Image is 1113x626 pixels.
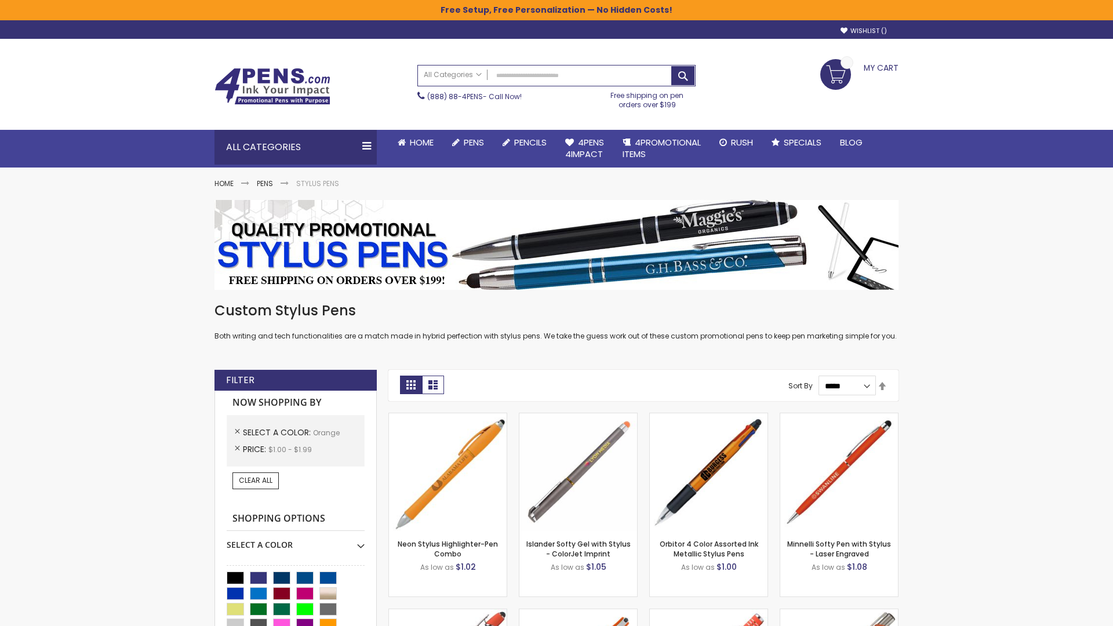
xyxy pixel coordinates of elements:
[780,609,898,618] a: Tres-Chic Softy Brights with Stylus Pen - Laser-Orange
[623,136,701,160] span: 4PROMOTIONAL ITEMS
[239,475,272,485] span: Clear All
[227,507,365,532] strong: Shopping Options
[227,391,365,415] strong: Now Shopping by
[780,413,898,423] a: Minnelli Softy Pen with Stylus - Laser Engraved-Orange
[514,136,547,148] span: Pencils
[456,561,476,573] span: $1.02
[410,136,434,148] span: Home
[565,136,604,160] span: 4Pens 4impact
[243,427,313,438] span: Select A Color
[214,130,377,165] div: All Categories
[226,374,254,387] strong: Filter
[214,179,234,188] a: Home
[232,472,279,489] a: Clear All
[716,561,737,573] span: $1.00
[268,445,312,454] span: $1.00 - $1.99
[681,562,715,572] span: As low as
[519,609,637,618] a: Avendale Velvet Touch Stylus Gel Pen-Orange
[214,301,899,320] h1: Custom Stylus Pens
[660,539,758,558] a: Orbitor 4 Color Assorted Ink Metallic Stylus Pens
[780,413,898,531] img: Minnelli Softy Pen with Stylus - Laser Engraved-Orange
[788,381,813,391] label: Sort By
[831,130,872,155] a: Blog
[519,413,637,531] img: Islander Softy Gel with Stylus - ColorJet Imprint-Orange
[389,413,507,531] img: Neon Stylus Highlighter-Pen Combo-Orange
[784,136,821,148] span: Specials
[227,531,365,551] div: Select A Color
[427,92,522,101] span: - Call Now!
[762,130,831,155] a: Specials
[464,136,484,148] span: Pens
[710,130,762,155] a: Rush
[599,86,696,110] div: Free shipping on pen orders over $199
[731,136,753,148] span: Rush
[650,413,768,423] a: Orbitor 4 Color Assorted Ink Metallic Stylus Pens-Orange
[400,376,422,394] strong: Grid
[257,179,273,188] a: Pens
[526,539,631,558] a: Islander Softy Gel with Stylus - ColorJet Imprint
[388,130,443,155] a: Home
[427,92,483,101] a: (888) 88-4PENS
[556,130,613,168] a: 4Pens4impact
[650,413,768,531] img: Orbitor 4 Color Assorted Ink Metallic Stylus Pens-Orange
[493,130,556,155] a: Pencils
[389,609,507,618] a: 4P-MS8B-Orange
[847,561,867,573] span: $1.08
[420,562,454,572] span: As low as
[443,130,493,155] a: Pens
[296,179,339,188] strong: Stylus Pens
[389,413,507,423] a: Neon Stylus Highlighter-Pen Combo-Orange
[519,413,637,423] a: Islander Softy Gel with Stylus - ColorJet Imprint-Orange
[424,70,482,79] span: All Categories
[841,27,887,35] a: Wishlist
[787,539,891,558] a: Minnelli Softy Pen with Stylus - Laser Engraved
[840,136,863,148] span: Blog
[586,561,606,573] span: $1.05
[613,130,710,168] a: 4PROMOTIONALITEMS
[214,301,899,341] div: Both writing and tech functionalities are a match made in hybrid perfection with stylus pens. We ...
[812,562,845,572] span: As low as
[313,428,340,438] span: Orange
[551,562,584,572] span: As low as
[418,65,488,85] a: All Categories
[214,200,899,290] img: Stylus Pens
[650,609,768,618] a: Marin Softy Pen with Stylus - Laser Engraved-Orange
[398,539,498,558] a: Neon Stylus Highlighter-Pen Combo
[214,68,330,105] img: 4Pens Custom Pens and Promotional Products
[243,443,268,455] span: Price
